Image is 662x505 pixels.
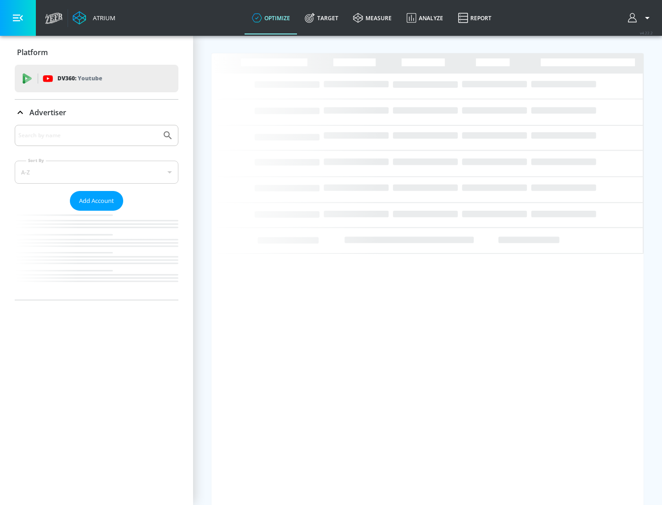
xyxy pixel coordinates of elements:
[89,14,115,22] div: Atrium
[15,65,178,92] div: DV360: Youtube
[29,107,66,118] p: Advertiser
[57,73,102,84] p: DV360:
[79,196,114,206] span: Add Account
[346,1,399,34] a: measure
[15,125,178,300] div: Advertiser
[15,100,178,125] div: Advertiser
[18,129,158,141] input: Search by name
[26,157,46,163] label: Sort By
[15,211,178,300] nav: list of Advertiser
[451,1,499,34] a: Report
[399,1,451,34] a: Analyze
[78,73,102,83] p: Youtube
[70,191,123,211] button: Add Account
[73,11,115,25] a: Atrium
[15,161,178,184] div: A-Z
[245,1,297,34] a: optimize
[297,1,346,34] a: Target
[17,47,48,57] p: Platform
[15,39,178,65] div: Platform
[640,30,653,35] span: v 4.22.2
